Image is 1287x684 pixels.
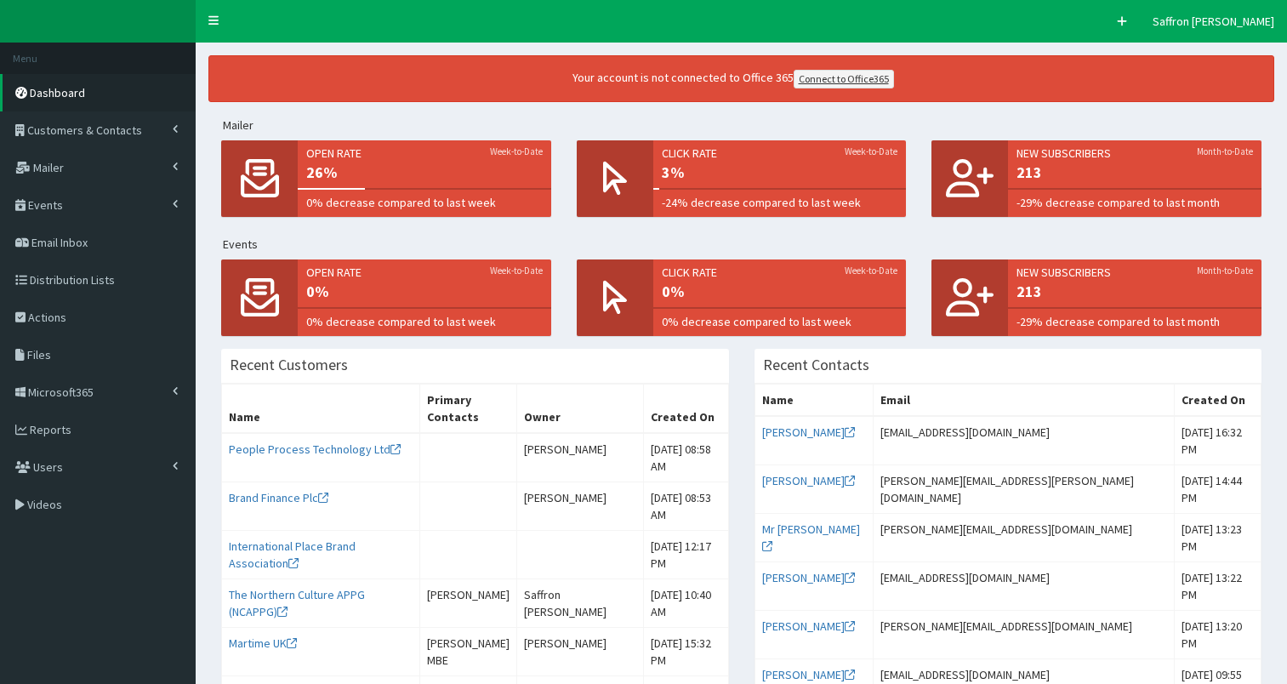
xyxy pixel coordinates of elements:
[1197,145,1253,158] small: Month-to-Date
[762,473,855,488] a: [PERSON_NAME]
[662,264,898,281] span: Click rate
[28,197,63,213] span: Events
[306,264,543,281] span: Open rate
[1017,264,1253,281] span: New Subscribers
[643,433,728,482] td: [DATE] 08:58 AM
[490,264,543,277] small: Week-to-Date
[229,490,328,505] a: Brand Finance Plc
[874,416,1175,465] td: [EMAIL_ADDRESS][DOMAIN_NAME]
[1175,514,1261,562] td: [DATE] 13:23 PM
[28,385,94,400] span: Microsoft365
[229,636,297,651] a: Martime UK
[420,385,517,434] th: Primary Contacts
[874,611,1175,659] td: [PERSON_NAME][EMAIL_ADDRESS][DOMAIN_NAME]
[662,145,898,162] span: Click rate
[33,160,64,175] span: Mailer
[420,579,517,628] td: [PERSON_NAME]
[248,69,1218,88] div: Your account is not connected to Office 365
[1017,162,1253,184] span: 213
[643,385,728,434] th: Created On
[517,385,644,434] th: Owner
[517,579,644,628] td: Saffron [PERSON_NAME]
[517,482,644,531] td: [PERSON_NAME]
[517,433,644,482] td: [PERSON_NAME]
[755,385,874,417] th: Name
[306,194,543,211] span: 0% decrease compared to last week
[30,85,85,100] span: Dashboard
[874,562,1175,611] td: [EMAIL_ADDRESS][DOMAIN_NAME]
[490,145,543,158] small: Week-to-Date
[27,497,62,512] span: Videos
[874,514,1175,562] td: [PERSON_NAME][EMAIL_ADDRESS][DOMAIN_NAME]
[643,628,728,676] td: [DATE] 15:32 PM
[845,264,897,277] small: Week-to-Date
[762,570,855,585] a: [PERSON_NAME]
[662,162,898,184] span: 3%
[794,70,894,88] a: Connect to Office365
[30,272,115,288] span: Distribution Lists
[33,459,63,475] span: Users
[420,628,517,676] td: [PERSON_NAME] MBE
[1175,416,1261,465] td: [DATE] 16:32 PM
[662,313,898,330] span: 0% decrease compared to last week
[874,385,1175,417] th: Email
[643,579,728,628] td: [DATE] 10:40 AM
[306,145,543,162] span: Open rate
[643,531,728,579] td: [DATE] 12:17 PM
[1017,194,1253,211] span: -29% decrease compared to last month
[229,442,401,457] a: People Process Technology Ltd
[1175,385,1261,417] th: Created On
[762,667,855,682] a: [PERSON_NAME]
[30,422,71,437] span: Reports
[1017,145,1253,162] span: New Subscribers
[517,628,644,676] td: [PERSON_NAME]
[762,522,860,554] a: Mr [PERSON_NAME]
[306,281,543,303] span: 0%
[223,238,1274,251] h5: Events
[27,123,142,138] span: Customers & Contacts
[229,539,356,571] a: International Place Brand Association
[762,618,855,634] a: [PERSON_NAME]
[763,357,869,373] h3: Recent Contacts
[306,313,543,330] span: 0% decrease compared to last week
[223,119,1274,132] h5: Mailer
[230,357,348,373] h3: Recent Customers
[222,385,420,434] th: Name
[229,587,365,619] a: The Northern Culture APPG (NCAPPG)
[1017,281,1253,303] span: 213
[874,465,1175,514] td: [PERSON_NAME][EMAIL_ADDRESS][PERSON_NAME][DOMAIN_NAME]
[1175,465,1261,514] td: [DATE] 14:44 PM
[1175,562,1261,611] td: [DATE] 13:22 PM
[1197,264,1253,277] small: Month-to-Date
[1175,611,1261,659] td: [DATE] 13:20 PM
[662,194,898,211] span: -24% decrease compared to last week
[1153,14,1274,29] span: Saffron [PERSON_NAME]
[662,281,898,303] span: 0%
[306,162,543,184] span: 26%
[643,482,728,531] td: [DATE] 08:53 AM
[28,310,66,325] span: Actions
[27,347,51,362] span: Files
[845,145,897,158] small: Week-to-Date
[1017,313,1253,330] span: -29% decrease compared to last month
[31,235,88,250] span: Email Inbox
[762,425,855,440] a: [PERSON_NAME]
